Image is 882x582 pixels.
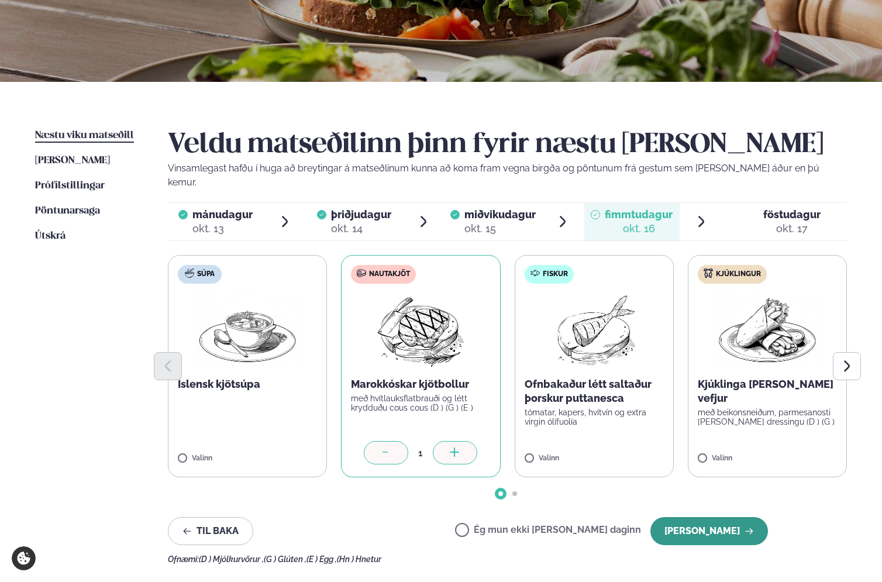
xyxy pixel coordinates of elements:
a: Útskrá [35,229,66,243]
img: chicken.svg [704,268,713,278]
div: 1 [408,446,433,460]
p: Íslensk kjötsúpa [178,377,317,391]
div: Ofnæmi: [168,555,847,564]
div: okt. 17 [763,222,821,236]
span: Kjúklingur [716,270,761,279]
span: Prófílstillingar [35,181,105,191]
a: Næstu viku matseðill [35,129,134,143]
div: okt. 16 [605,222,673,236]
span: (E ) Egg , [306,555,337,564]
a: [PERSON_NAME] [35,154,110,168]
p: Marokkóskar kjötbollur [351,377,490,391]
span: (D ) Mjólkurvörur , [199,555,264,564]
span: Útskrá [35,231,66,241]
span: þriðjudagur [331,208,391,221]
button: [PERSON_NAME] [650,517,768,545]
img: Fish.png [542,293,646,368]
button: Previous slide [154,352,182,380]
p: tómatar, kapers, hvítvín og extra virgin ólífuolía [525,408,664,426]
h2: Veldu matseðilinn þinn fyrir næstu [PERSON_NAME] [168,129,847,161]
a: Prófílstillingar [35,179,105,193]
div: okt. 15 [464,222,536,236]
button: Til baka [168,517,253,545]
img: Beef-Meat.png [369,293,473,368]
button: Next slide [833,352,861,380]
span: Súpa [197,270,215,279]
div: okt. 14 [331,222,391,236]
p: Kjúklinga [PERSON_NAME] vefjur [698,377,837,405]
span: [PERSON_NAME] [35,156,110,166]
span: miðvikudagur [464,208,536,221]
span: Go to slide 2 [512,491,517,496]
span: föstudagur [763,208,821,221]
p: með hvítlauksflatbrauði og létt krydduðu cous cous (D ) (G ) (E ) [351,394,490,412]
span: Næstu viku matseðill [35,130,134,140]
p: Vinsamlegast hafðu í huga að breytingar á matseðlinum kunna að koma fram vegna birgða og pöntunum... [168,161,847,190]
span: Nautakjöt [369,270,410,279]
p: Ofnbakaður létt saltaður þorskur puttanesca [525,377,664,405]
span: fimmtudagur [605,208,673,221]
img: beef.svg [357,268,366,278]
p: með beikonsneiðum, parmesanosti [PERSON_NAME] dressingu (D ) (G ) [698,408,837,426]
img: Soup.png [196,293,299,368]
a: Cookie settings [12,546,36,570]
a: Pöntunarsaga [35,204,100,218]
span: mánudagur [192,208,253,221]
span: Fiskur [543,270,568,279]
span: Go to slide 1 [498,491,503,496]
span: (G ) Glúten , [264,555,306,564]
img: soup.svg [185,268,194,278]
div: okt. 13 [192,222,253,236]
img: fish.svg [530,268,540,278]
span: (Hn ) Hnetur [337,555,381,564]
img: Wraps.png [716,293,819,368]
span: Pöntunarsaga [35,206,100,216]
